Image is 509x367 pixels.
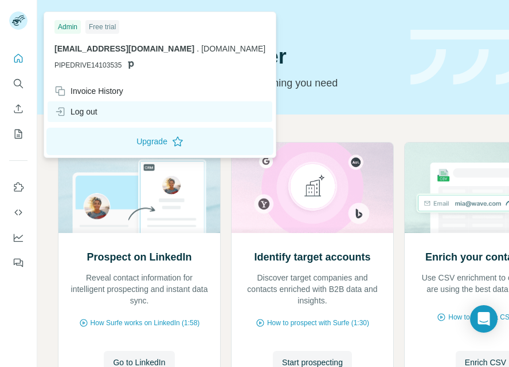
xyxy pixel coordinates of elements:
div: Admin [54,20,81,34]
button: Use Surfe on LinkedIn [9,177,28,198]
h2: Identify target accounts [254,249,370,265]
img: Prospect on LinkedIn [58,143,221,233]
span: [DOMAIN_NAME] [201,44,265,53]
span: How to prospect with Surfe (1:30) [267,318,369,328]
span: . [197,44,199,53]
span: How Surfe works on LinkedIn (1:58) [91,318,200,328]
p: Discover target companies and contacts enriched with B2B data and insights. [243,272,382,306]
button: Upgrade [46,128,273,155]
button: Quick start [9,48,28,69]
button: Enrich CSV [9,98,28,119]
button: Search [9,73,28,94]
button: Use Surfe API [9,202,28,223]
div: Log out [54,106,97,117]
img: Identify target accounts [231,143,394,233]
p: Reveal contact information for intelligent prospecting and instant data sync. [70,272,209,306]
div: Invoice History [54,85,123,97]
div: Free trial [85,20,119,34]
span: [EMAIL_ADDRESS][DOMAIN_NAME] [54,44,194,53]
div: Open Intercom Messenger [470,305,498,333]
span: PIPEDRIVE14103535 [54,60,122,70]
button: My lists [9,124,28,144]
button: Feedback [9,252,28,273]
h2: Prospect on LinkedIn [87,249,191,265]
button: Dashboard [9,227,28,248]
